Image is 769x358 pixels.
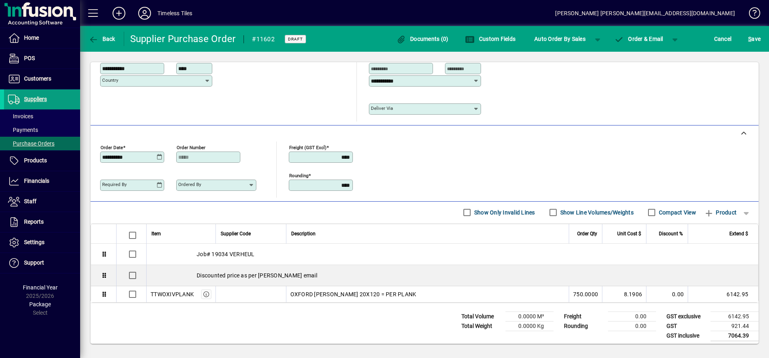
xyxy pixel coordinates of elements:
button: Order & Email [610,32,667,46]
span: POS [24,55,35,61]
span: ave [748,32,761,45]
button: Custom Fields [463,32,517,46]
div: #11602 [252,33,275,46]
span: Item [151,229,161,238]
a: Products [4,151,80,171]
div: Supplier Purchase Order [130,32,236,45]
span: S [748,36,751,42]
span: Extend $ [729,229,748,238]
td: 6142.95 [688,286,758,302]
a: Payments [4,123,80,137]
span: Unit Cost $ [617,229,641,238]
span: Back [89,36,115,42]
span: Cancel [714,32,732,45]
mat-label: Freight (GST excl) [289,144,326,150]
label: Show Only Invalid Lines [473,208,535,216]
button: Add [106,6,132,20]
a: Purchase Orders [4,137,80,150]
button: Product [700,205,741,220]
button: Auto Order By Sales [530,32,590,46]
td: Total Volume [457,311,505,321]
span: Order Qty [577,229,597,238]
mat-label: Order date [101,144,123,150]
a: POS [4,49,80,69]
a: Settings [4,233,80,253]
mat-label: Ordered by [178,182,201,187]
span: Financial Year [23,284,58,291]
a: Support [4,253,80,273]
span: Draft [288,36,303,42]
mat-label: Country [102,77,118,83]
span: Home [24,34,39,41]
td: Rounding [560,321,608,331]
td: 921.44 [711,321,759,331]
span: Products [24,157,47,164]
div: Discounted price as per [PERSON_NAME] email [147,265,758,286]
td: 0.00 [608,311,656,321]
a: Financials [4,171,80,191]
button: Documents (0) [395,32,451,46]
div: [PERSON_NAME] [PERSON_NAME][EMAIL_ADDRESS][DOMAIN_NAME] [555,7,735,20]
span: Suppliers [24,96,47,102]
mat-label: Order number [177,144,205,150]
mat-label: Deliver via [371,105,393,111]
td: 7064.39 [711,331,759,341]
span: Auto Order By Sales [534,32,586,45]
a: Invoices [4,109,80,123]
a: Reports [4,212,80,232]
td: 0.0000 Kg [505,321,554,331]
span: Custom Fields [465,36,515,42]
mat-label: Rounding [289,172,308,178]
td: Freight [560,311,608,321]
td: GST inclusive [662,331,711,341]
td: 0.00 [646,286,688,302]
span: Description [291,229,316,238]
span: Discount % [659,229,683,238]
span: Supplier Code [221,229,251,238]
button: Cancel [712,32,734,46]
td: 6142.95 [711,311,759,321]
span: Staff [24,198,36,204]
span: Product [704,206,737,219]
td: 0.00 [608,321,656,331]
a: Knowledge Base [743,2,759,28]
div: TTWOXIVPLANK [151,290,194,298]
td: 750.0000 [569,286,602,302]
div: Job# 19034 VERHEUL [147,244,758,265]
button: Profile [132,6,157,20]
span: Customers [24,75,51,82]
span: Payments [8,127,38,133]
td: 0.0000 M³ [505,311,554,321]
button: Save [746,32,763,46]
span: Reports [24,218,44,225]
span: Purchase Orders [8,140,54,147]
a: Staff [4,192,80,212]
span: OXFORD [PERSON_NAME] 20X120 = PER PLANK [290,290,417,298]
label: Compact View [657,208,696,216]
a: Home [4,28,80,48]
span: Invoices [8,113,33,119]
td: GST [662,321,711,331]
span: Support [24,259,44,266]
span: Package [29,301,51,307]
app-page-header-button: Back [80,32,124,46]
td: 8.1906 [602,286,646,302]
mat-label: Required by [102,182,127,187]
button: Back [87,32,117,46]
div: Timeless Tiles [157,7,192,20]
td: GST exclusive [662,311,711,321]
span: Documents (0) [397,36,449,42]
td: Total Weight [457,321,505,331]
a: Customers [4,69,80,89]
label: Show Line Volumes/Weights [559,208,634,216]
span: Financials [24,178,49,184]
span: Order & Email [614,36,663,42]
span: Settings [24,239,44,245]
